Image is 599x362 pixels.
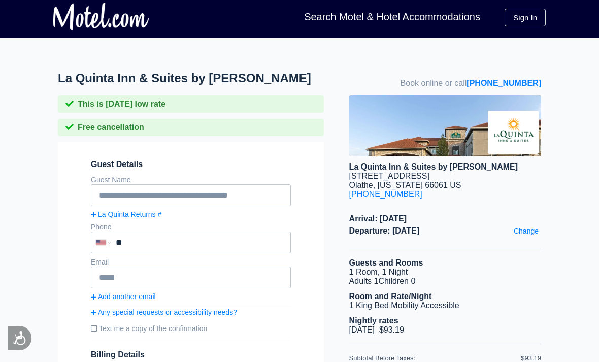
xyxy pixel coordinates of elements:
div: This is [DATE] low rate [58,95,324,113]
span: Guest Details [91,160,291,169]
li: Search Motel & Hotel Accommodations [304,11,480,23]
img: motelcom_logo_01.png [53,3,149,30]
div: United States: +1 [92,233,113,252]
div: Subtotal Before Taxes: [349,354,521,362]
b: Guests and Rooms [349,258,423,267]
span: [DATE] $93.19 [349,325,404,334]
span: 66061 [425,181,448,189]
a: Change [511,224,541,238]
li: 1 King Bed Mobility Accessible [349,301,541,310]
a: Any special requests or accessibility needs? [91,308,291,316]
img: Brand logo for La Quinta Inn & Suites by Wyndham Olathe [488,111,539,154]
span: Billing Details [91,350,291,359]
label: Guest Name [91,176,131,184]
b: Nightly rates [349,316,398,325]
span: US [450,181,461,189]
div: [STREET_ADDRESS] [349,172,541,181]
span: [US_STATE] [378,181,423,189]
b: Room and Rate/Night [349,292,432,301]
span: Olathe, [349,181,376,189]
span: Children 0 [378,277,415,285]
div: La Quinta Inn & Suites by [PERSON_NAME] [349,162,541,172]
a: Add another email [91,292,291,301]
span: Arrival: [DATE] [349,214,541,223]
a: [PHONE_NUMBER] [349,190,422,199]
span: Departure: [DATE] [349,226,541,236]
div: Free cancellation [58,119,324,136]
a: Sign In [505,9,546,26]
h1: La Quinta Inn & Suites by [PERSON_NAME] [58,71,374,85]
img: hotel image [349,95,541,156]
span: Book online or call [401,79,541,88]
li: Adults 1 [349,277,541,286]
label: Email [91,258,109,266]
li: 1 Room, 1 Night [349,268,541,277]
label: Text me a copy of the confirmation [91,320,291,337]
a: La Quinta Returns # [91,210,291,218]
label: Phone [91,223,111,231]
div: $93.19 [521,354,541,362]
a: [PHONE_NUMBER] [467,79,541,87]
